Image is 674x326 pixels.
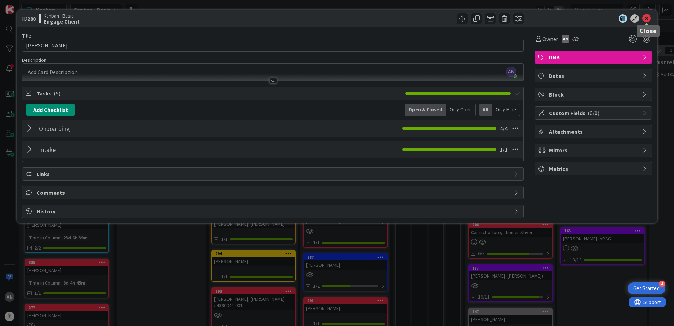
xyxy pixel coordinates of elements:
div: AN [562,35,569,43]
span: 1 / 1 [500,145,508,154]
span: ( 5 ) [54,90,60,97]
input: Add Checklist... [37,143,194,156]
label: Title [22,33,31,39]
span: Kanban - Basic [44,13,80,19]
span: Tasks [37,89,402,98]
span: Links [37,170,511,178]
span: DNK [549,53,639,61]
span: Comments [37,188,511,197]
div: Open & Closed [405,104,446,116]
span: ID [22,14,36,23]
span: ( 0/0 ) [588,109,599,117]
div: All [479,104,492,116]
span: Dates [549,72,639,80]
span: Description [22,57,46,63]
input: Add Checklist... [37,122,194,135]
div: 4 [659,281,665,287]
h5: Close [640,28,657,34]
span: Metrics [549,165,639,173]
div: Only Open [446,104,476,116]
b: Engage Client [44,19,80,24]
span: Owner [542,35,558,43]
span: Support [15,1,32,9]
input: type card name here... [22,39,524,52]
span: Block [549,90,639,99]
div: Open Get Started checklist, remaining modules: 4 [628,282,665,294]
span: 4 / 4 [500,124,508,133]
span: Attachments [549,127,639,136]
span: AN [506,67,516,77]
b: 288 [27,15,36,22]
span: Custom Fields [549,109,639,117]
span: History [37,207,511,215]
div: Only Mine [492,104,520,116]
button: Add Checklist [26,104,75,116]
span: Mirrors [549,146,639,154]
div: Get Started [633,285,660,292]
